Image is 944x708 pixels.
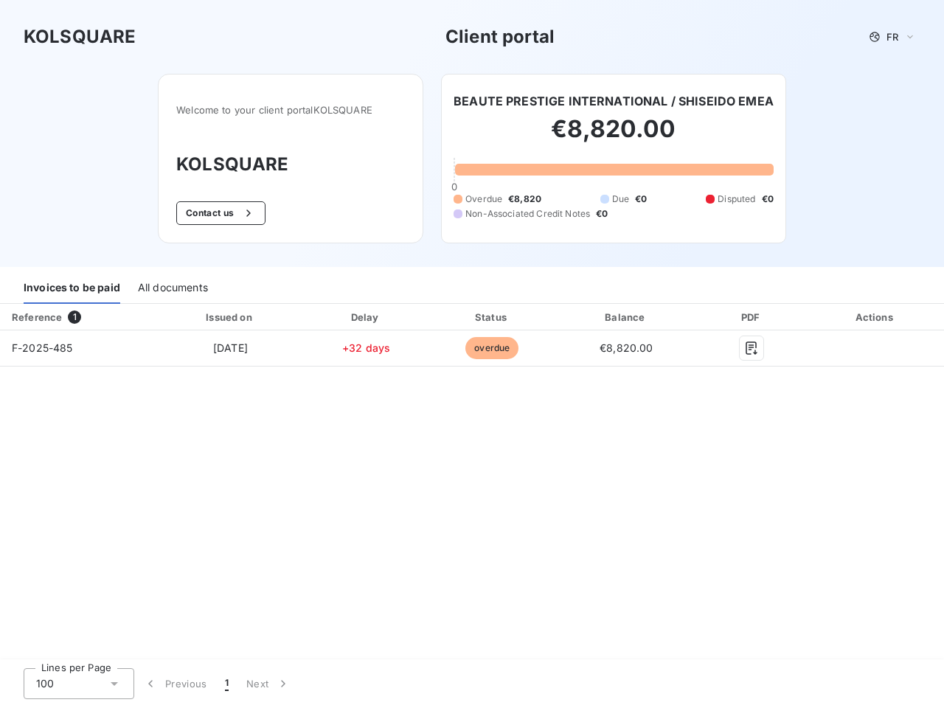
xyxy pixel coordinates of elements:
span: Non-Associated Credit Notes [465,207,590,221]
h2: €8,820.00 [454,114,774,159]
span: Disputed [718,192,755,206]
span: Overdue [465,192,502,206]
div: Delay [308,310,425,324]
span: Due [612,192,629,206]
span: 1 [225,676,229,691]
span: €0 [762,192,774,206]
span: 100 [36,676,54,691]
button: 1 [216,668,237,699]
span: €8,820 [508,192,541,206]
span: €0 [635,192,647,206]
div: PDF [699,310,804,324]
button: Contact us [176,201,265,225]
span: overdue [465,337,518,359]
span: FR [886,31,898,43]
div: Invoices to be paid [24,273,120,304]
div: Reference [12,311,62,323]
h3: KOLSQUARE [176,151,405,178]
h3: KOLSQUARE [24,24,136,50]
div: Issued on [159,310,302,324]
span: €8,820.00 [600,341,653,354]
span: Welcome to your client portal KOLSQUARE [176,104,405,116]
span: F-2025-485 [12,341,73,354]
span: 1 [68,310,81,324]
span: €0 [596,207,608,221]
span: [DATE] [213,341,248,354]
div: Balance [560,310,694,324]
div: Status [431,310,553,324]
h3: Client portal [445,24,555,50]
div: All documents [138,273,208,304]
button: Previous [134,668,216,699]
span: +32 days [342,341,390,354]
button: Next [237,668,299,699]
div: Actions [810,310,941,324]
span: 0 [451,181,457,192]
h6: BEAUTE PRESTIGE INTERNATIONAL / SHISEIDO EMEA [454,92,774,110]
